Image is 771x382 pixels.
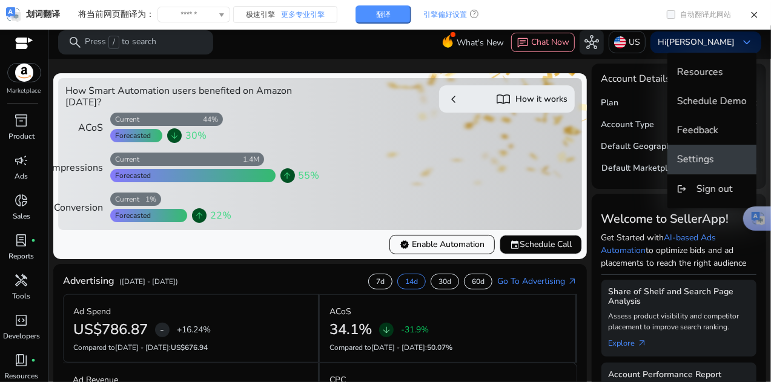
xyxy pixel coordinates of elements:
mat-icon: logout [677,182,687,196]
span: Schedule Demo [677,94,747,108]
span: Sign out [697,182,733,196]
span: Resources [677,65,723,79]
span: Settings [677,153,714,166]
span: Feedback [677,123,718,137]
